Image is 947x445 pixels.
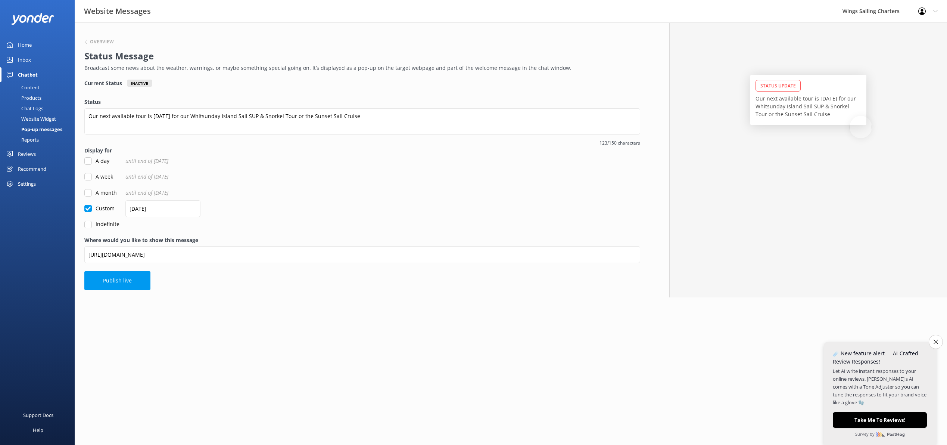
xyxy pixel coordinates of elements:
h2: Status Message [84,49,636,63]
a: Website Widget [4,114,75,124]
p: Our next available tour is [DATE] for our Whitsunday Island Sail SUP & Snorkel Tour or the Sunset... [756,95,861,118]
span: until end of [DATE] [125,157,168,165]
p: Broadcast some news about the weather, warnings, or maybe something special going on. It’s displa... [84,64,636,72]
div: Reports [4,135,39,145]
label: A week [84,173,113,181]
label: Status [84,98,640,106]
div: Status Update [756,80,801,92]
div: Chat Logs [4,103,43,114]
img: yonder-white-logo.png [11,13,54,25]
button: Overview [84,40,114,44]
a: Products [4,93,75,103]
a: Reports [4,135,75,145]
input: dd/mm/yyyy [125,200,200,217]
a: Content [4,82,75,93]
label: Display for [84,146,640,155]
div: Reviews [18,146,36,161]
label: Where would you like to show this message [84,236,640,244]
div: Recommend [18,161,46,176]
input: https://www.example.com/page [84,246,640,263]
div: Settings [18,176,36,191]
div: Inactive [127,80,152,87]
div: Support Docs [23,408,53,423]
label: Indefinite [84,220,119,228]
a: Pop-up messages [4,124,75,135]
h3: Website Messages [84,5,151,17]
label: Custom [84,204,115,213]
div: Pop-up messages [4,124,62,135]
div: Products [4,93,41,103]
button: Publish live [84,271,150,290]
label: A day [84,157,109,165]
div: Home [18,37,32,52]
div: Inbox [18,52,31,67]
span: until end of [DATE] [125,189,168,197]
div: Chatbot [18,67,38,82]
div: Help [33,423,43,438]
span: until end of [DATE] [125,173,168,181]
span: 123/150 characters [84,139,640,146]
a: Chat Logs [4,103,75,114]
h4: Current Status [84,80,122,87]
div: Content [4,82,40,93]
div: Website Widget [4,114,56,124]
textarea: Our next available tour is [DATE] for our Whitsunday Island Sail SUP & Snorkel Tour or the Sunset... [84,108,640,135]
label: A month [84,189,117,197]
h6: Overview [90,40,114,44]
